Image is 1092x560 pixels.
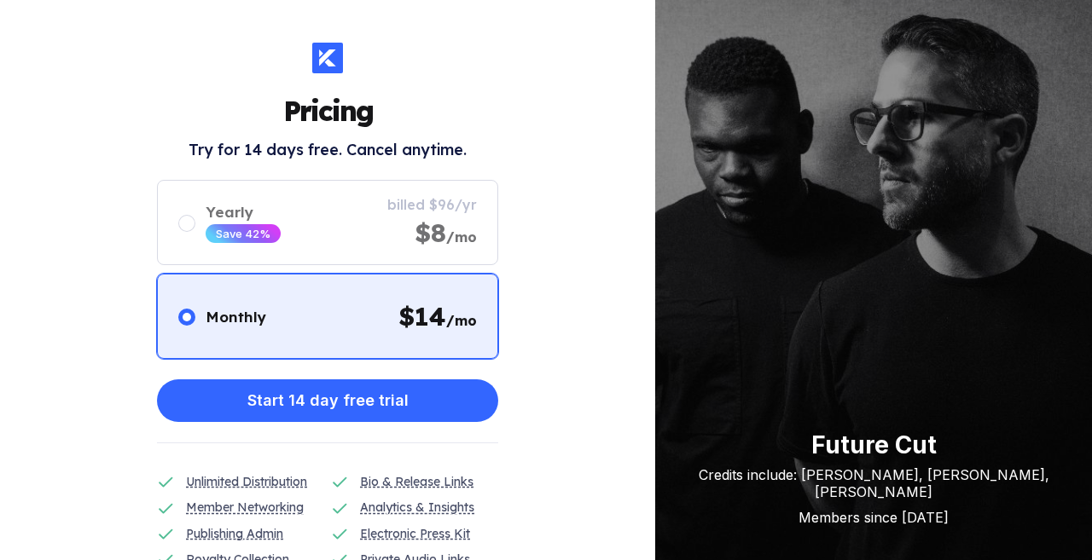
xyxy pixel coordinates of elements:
[216,227,270,240] div: Save 42%
[446,228,477,245] span: /mo
[689,430,1058,459] div: Future Cut
[689,466,1058,500] div: Credits include: [PERSON_NAME], [PERSON_NAME], [PERSON_NAME]
[247,384,409,418] div: Start 14 day free trial
[186,472,307,491] div: Unlimited Distribution
[360,498,474,517] div: Analytics & Insights
[206,308,266,326] div: Monthly
[283,94,373,128] h1: Pricing
[186,498,304,517] div: Member Networking
[157,379,498,422] button: Start 14 day free trial
[387,196,477,213] div: billed $96/yr
[189,140,467,159] h2: Try for 14 days free. Cancel anytime.
[206,203,281,221] div: Yearly
[689,509,1058,526] div: Members since [DATE]
[398,300,477,332] div: $ 14
[415,216,477,249] div: $8
[446,312,477,329] span: /mo
[360,472,473,491] div: Bio & Release Links
[360,524,470,543] div: Electronic Press Kit
[186,524,283,543] div: Publishing Admin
